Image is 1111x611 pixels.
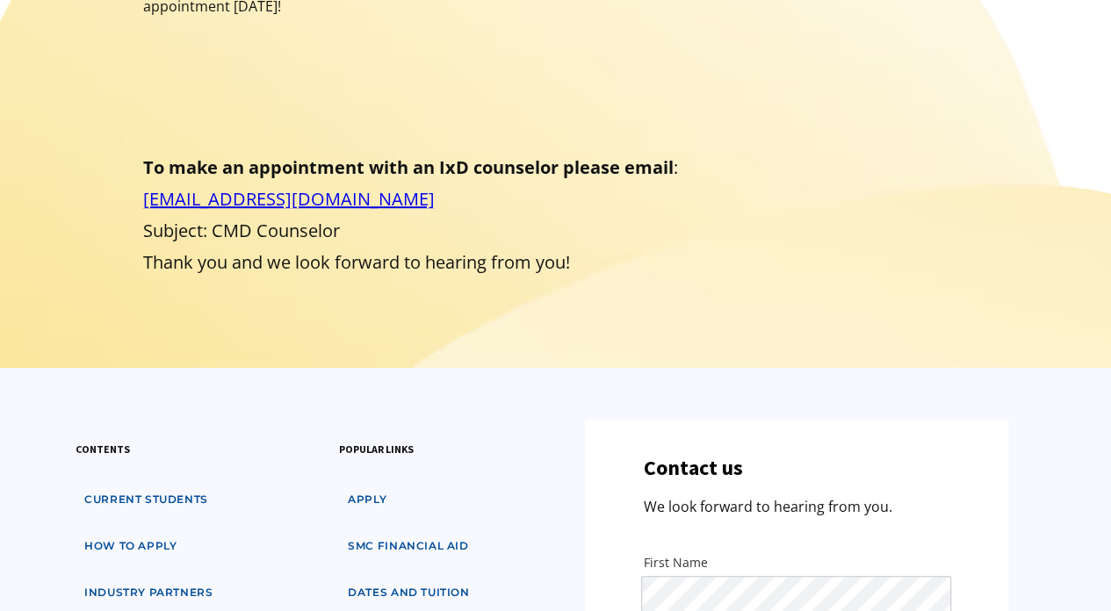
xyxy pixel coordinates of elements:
p: We look forward to hearing from you. [644,495,892,519]
a: [EMAIL_ADDRESS][DOMAIN_NAME] [143,187,435,211]
h3: Contact us [644,456,743,481]
a: SMC financial aid [339,530,477,563]
a: dates and tuition [339,577,478,609]
a: how to apply [76,530,185,563]
p: : Subject: CMD Counselor Thank you and we look forward to hearing from you! [143,152,969,278]
a: apply [339,484,395,516]
a: Current students [76,484,217,516]
label: First Name [644,554,949,571]
strong: To make an appointment with an IxD counselor please email [143,155,674,179]
h3: popular links [339,441,414,457]
h3: contents [76,441,130,457]
a: industry partners [76,577,221,609]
